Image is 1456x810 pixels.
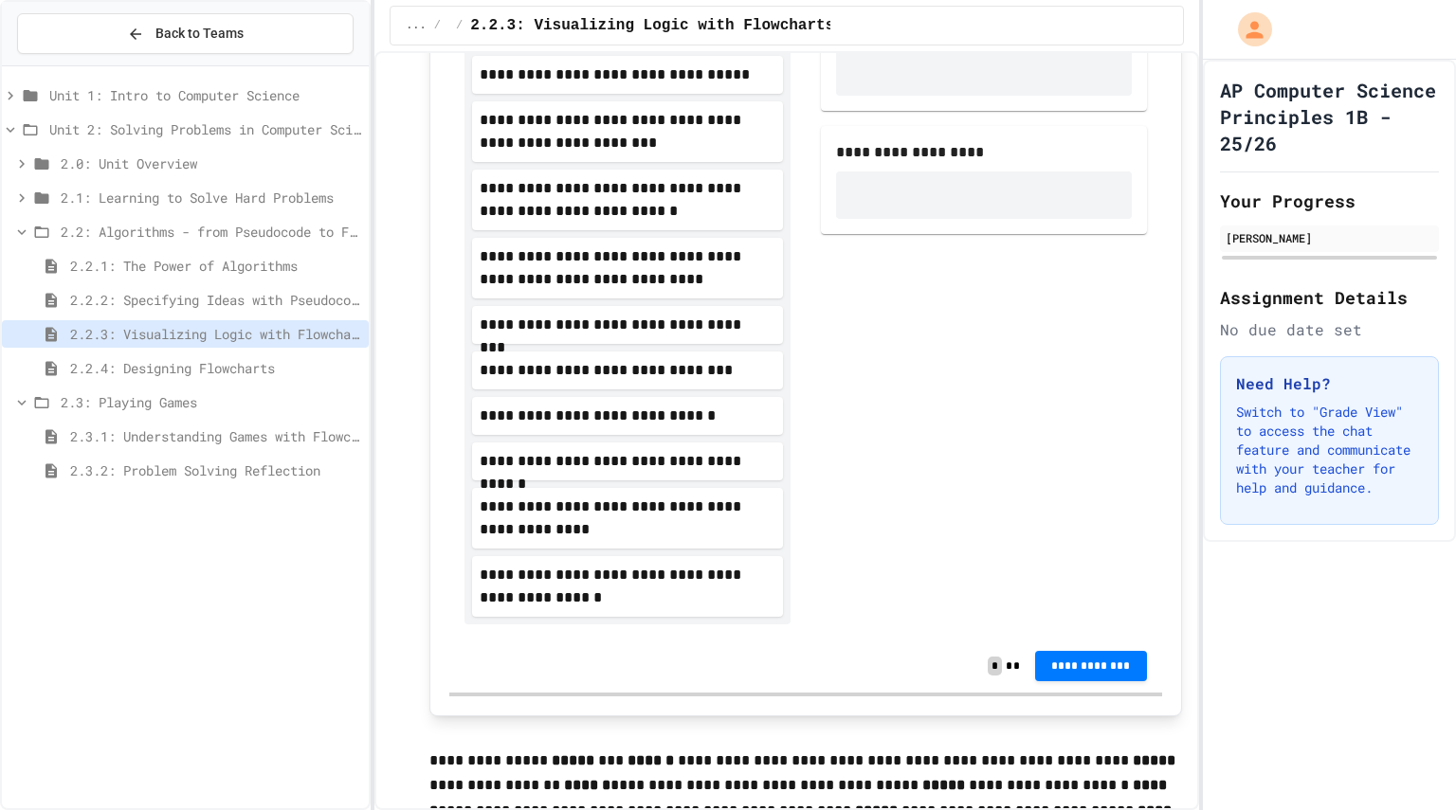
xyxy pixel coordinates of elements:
[456,18,463,33] span: /
[1218,8,1277,51] div: My Account
[470,14,834,37] span: 2.2.3: Visualizing Logic with Flowcharts
[70,358,361,378] span: 2.2.4: Designing Flowcharts
[61,188,361,207] span: 2.1: Learning to Solve Hard Problems
[1220,318,1439,341] div: No due date set
[70,460,361,480] span: 2.3.2: Problem Solving Reflection
[61,222,361,242] span: 2.2: Algorithms - from Pseudocode to Flowcharts
[1236,372,1423,395] h3: Need Help?
[70,324,361,344] span: 2.2.3: Visualizing Logic with Flowcharts
[155,24,244,44] span: Back to Teams
[70,290,361,310] span: 2.2.2: Specifying Ideas with Pseudocode
[1220,77,1439,156] h1: AP Computer Science Principles 1B - 25/26
[49,119,361,139] span: Unit 2: Solving Problems in Computer Science
[70,256,361,276] span: 2.2.1: The Power of Algorithms
[1226,229,1433,246] div: [PERSON_NAME]
[61,153,361,173] span: 2.0: Unit Overview
[1220,188,1439,214] h2: Your Progress
[49,85,361,105] span: Unit 1: Intro to Computer Science
[17,13,354,54] button: Back to Teams
[1236,403,1423,497] p: Switch to "Grade View" to access the chat feature and communicate with your teacher for help and ...
[434,18,441,33] span: /
[61,392,361,412] span: 2.3: Playing Games
[70,426,361,446] span: 2.3.1: Understanding Games with Flowcharts
[1220,284,1439,311] h2: Assignment Details
[406,18,427,33] span: ...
